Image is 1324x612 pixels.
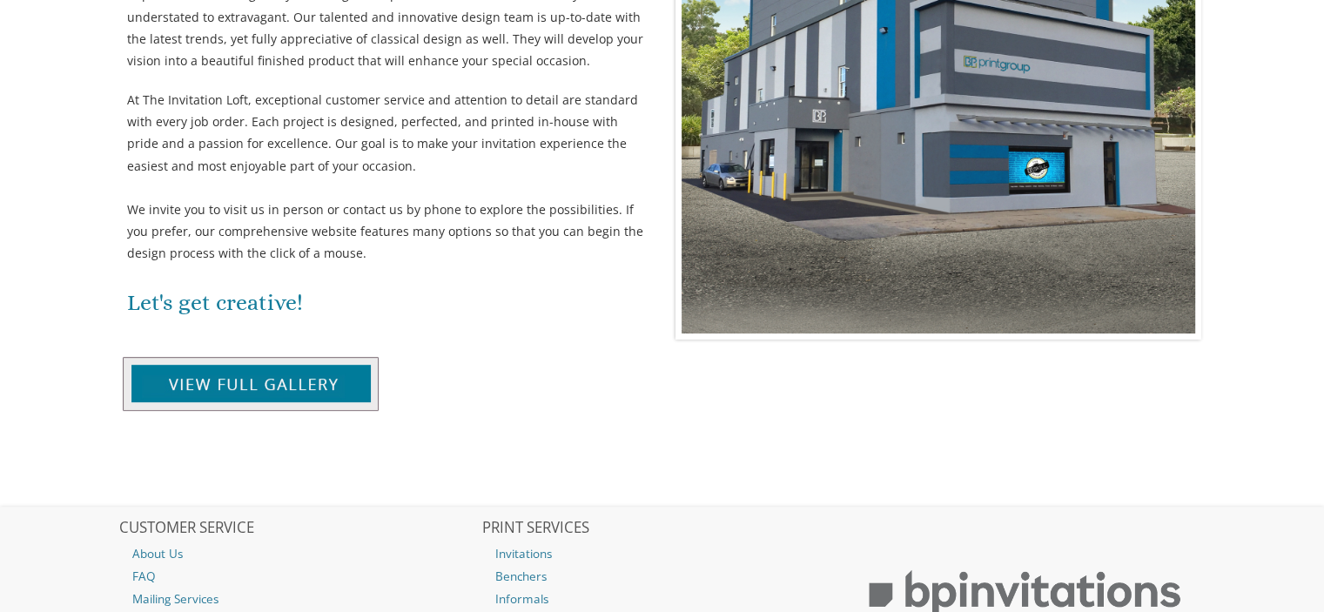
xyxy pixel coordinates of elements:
h2: CUSTOMER SERVICE [119,520,480,537]
img: gallery-button.jpg [123,357,379,411]
p: At The Invitation Loft, exceptional customer service and attention to detail are standard with ev... [127,89,649,198]
h2: PRINT SERVICES [482,520,843,537]
a: FAQ [119,565,480,588]
a: Benchers [482,565,843,588]
a: Informals [482,588,843,610]
a: Mailing Services [119,588,480,610]
a: About Us [119,542,480,565]
p: We invite you to visit us in person or contact us by phone to explore the possibilities. If you p... [127,198,649,265]
a: Invitations [482,542,843,565]
p: Let's get creative! [127,282,649,323]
